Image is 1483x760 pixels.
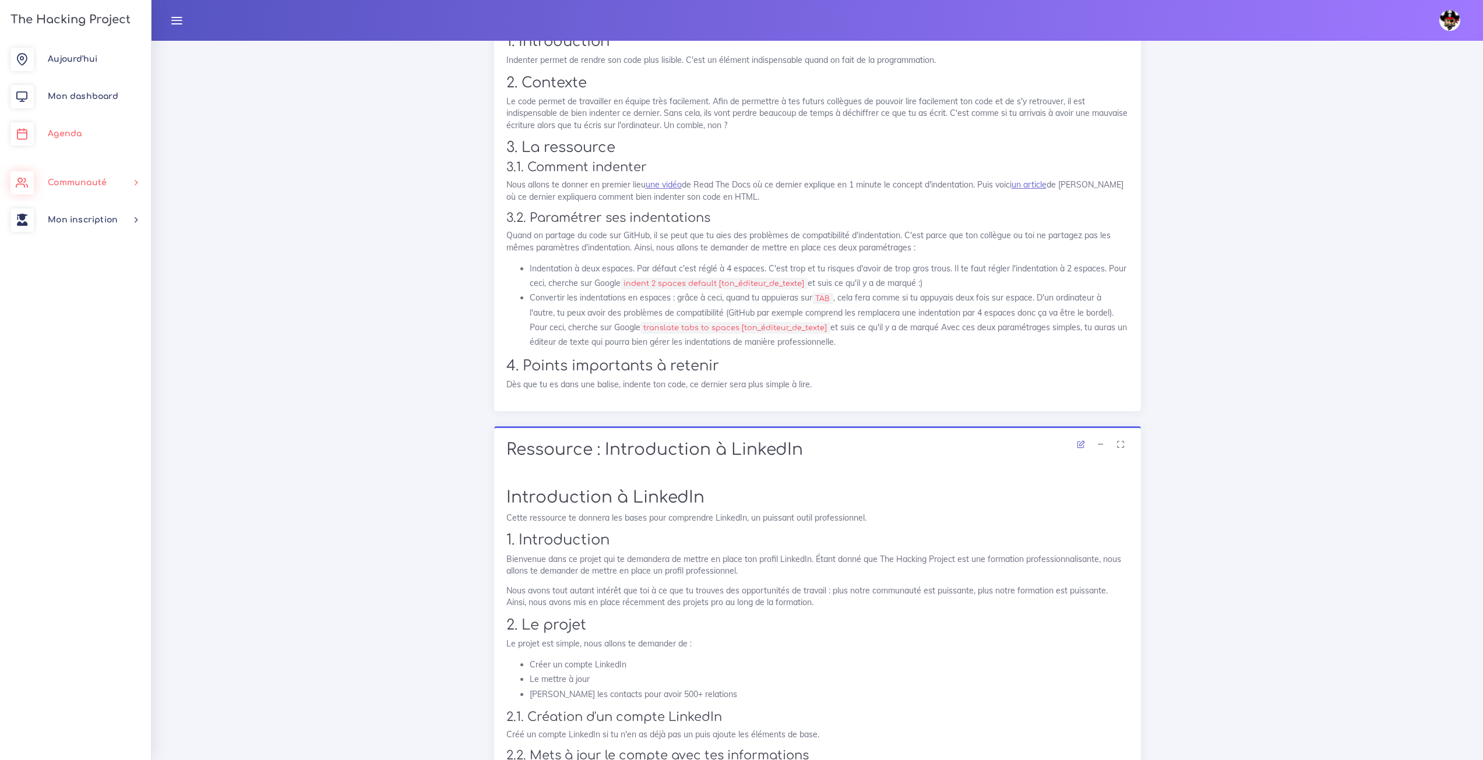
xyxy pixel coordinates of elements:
[530,658,1129,672] li: Créer un compte LinkedIn
[506,553,1129,577] p: Bienvenue dans ce projet qui te demandera de mettre en place ton profil LinkedIn. Étant donné que...
[646,179,682,190] a: une vidéo
[506,585,1129,609] p: Nous avons tout autant intérêt que toi à ce que tu trouves des opportunités de travail : plus not...
[530,291,1129,349] li: Convertir les indentations en espaces : grâce à ceci, quand tu appuieras sur , cela fera comme si...
[506,440,1129,460] h1: Ressource : Introduction à LinkedIn
[506,139,1129,156] h2: 3. La ressource
[506,160,1129,175] h3: 3.1. Comment indenter
[812,293,833,305] code: TAB
[506,488,1129,508] h1: Introduction à LinkedIn
[506,75,1129,91] h2: 2. Contexte
[530,261,1129,291] li: Indentation à deux espaces. Par défaut c'est réglé à 4 espaces. C'est trop et tu risques d'avoir ...
[506,729,1129,740] p: Créé un compte LinkedIn si tu n'en as déjà pas un puis ajoute les éléments de base.
[7,13,131,26] h3: The Hacking Project
[48,55,97,63] span: Aujourd'hui
[48,178,107,187] span: Communauté
[621,278,808,289] code: indent 2 spaces default [ton_éditeur_de_texte]
[506,512,1129,524] p: Cette ressource te donnera les bases pour comprendre LinkedIn, un puissant outil professionnel.
[640,322,830,334] code: translate tabs to spaces [ton_éditeur_de_texte]
[1439,10,1460,31] img: avatar
[506,638,1129,649] p: Le projet est simple, nous allons te demander de :
[506,179,1129,203] p: Nous allons te donner en premier lieu de Read The Docs où ce dernier explique en 1 minute le conc...
[48,92,118,101] span: Mon dashboard
[506,33,1129,50] h2: 1. Introduction
[506,96,1129,131] p: Le code permet de travailler en équipe très facilement. Afin de permettre à tes futurs collègues ...
[530,687,1129,702] li: [PERSON_NAME] les contacts pour avoir 500+ relations
[506,532,1129,549] h2: 1. Introduction
[530,672,1129,687] li: Le mettre à jour
[506,54,1129,66] p: Indenter permet de rendre son code plus lisible. C'est un élément indispensable quand on fait de ...
[506,358,1129,374] h2: 4. Points importants à retenir
[506,617,1129,634] h2: 2. Le projet
[506,211,1129,225] h3: 3.2. Paramétrer ses indentations
[48,129,82,138] span: Agenda
[48,215,118,224] span: Mon inscription
[506,229,1129,253] p: Quand on partage du code sur GitHub, il se peut que tu aies des problèmes de compatibilité d'inde...
[1012,179,1047,190] a: un article
[506,710,1129,724] h3: 2.1. Création d'un compte LinkedIn
[506,379,1129,390] p: Dès que tu es dans une balise, indente ton code, ce dernier sera plus simple à lire.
